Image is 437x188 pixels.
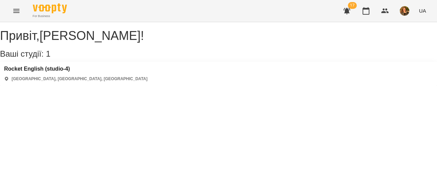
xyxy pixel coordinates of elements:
[33,3,67,13] img: Voopty Logo
[4,66,147,72] a: Rocket English (studio-4)
[416,4,429,17] button: UA
[46,49,50,58] span: 1
[419,7,426,14] span: UA
[12,76,147,82] p: [GEOGRAPHIC_DATA], [GEOGRAPHIC_DATA], [GEOGRAPHIC_DATA]
[400,6,409,16] img: 511e0537fc91f9a2f647f977e8161626.jpeg
[348,2,357,9] span: 17
[33,14,67,18] span: For Business
[8,3,25,19] button: Menu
